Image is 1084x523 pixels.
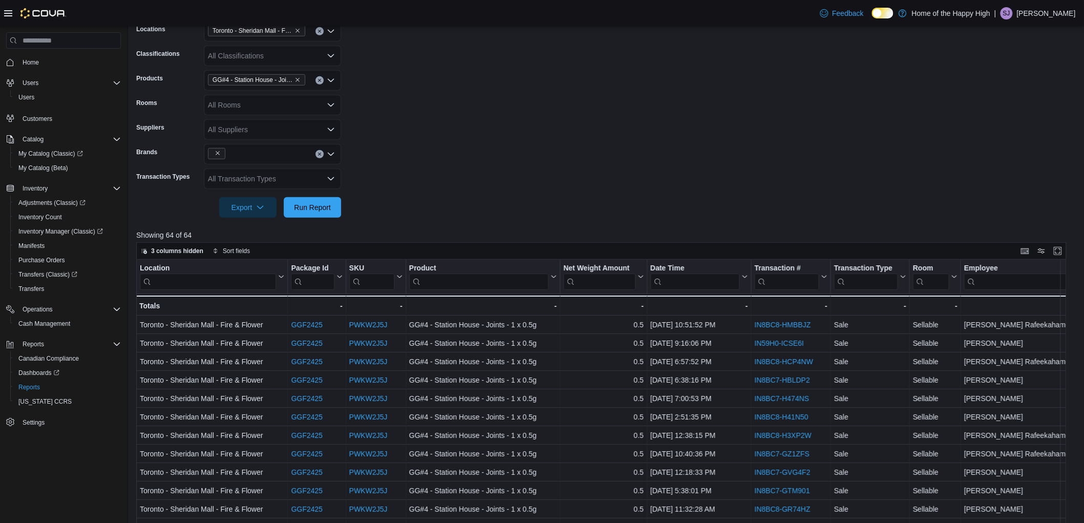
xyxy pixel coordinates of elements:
[18,182,52,195] button: Inventory
[1035,245,1048,257] button: Display options
[651,300,748,312] div: -
[14,240,49,252] a: Manifests
[834,319,906,331] div: Sale
[14,367,64,379] a: Dashboards
[140,374,284,386] div: Toronto - Sheridan Mall - Fire & Flower
[219,197,277,218] button: Export
[913,374,957,386] div: Sellable
[213,75,293,85] span: GG#4 - Station House - Joints - 1 x 0.5g
[564,264,644,290] button: Net Weight Amount
[409,485,557,497] div: GG#4 - Station House - Joints - 1 x 0.5g
[409,429,557,442] div: GG#4 - Station House - Joints - 1 x 0.5g
[18,56,121,69] span: Home
[755,413,808,421] a: IN8BC8-H41N50
[291,264,334,290] div: Package URL
[140,337,284,349] div: Toronto - Sheridan Mall - Fire & Flower
[18,227,103,236] span: Inventory Manager (Classic)
[564,503,644,515] div: 0.5
[14,367,121,379] span: Dashboards
[10,380,125,394] button: Reports
[564,466,644,478] div: 0.5
[291,321,322,329] a: GGF2425
[755,300,827,312] div: -
[755,468,810,476] a: IN8BC7-GVG4F2
[140,319,284,331] div: Toronto - Sheridan Mall - Fire & Flower
[136,50,180,58] label: Classifications
[18,113,56,125] a: Customers
[291,339,322,347] a: GGF2425
[327,52,335,60] button: Open list of options
[18,93,34,101] span: Users
[14,91,121,103] span: Users
[23,58,39,67] span: Home
[14,381,121,393] span: Reports
[18,338,121,350] span: Reports
[18,242,45,250] span: Manifests
[651,392,748,405] div: [DATE] 7:00:53 PM
[10,210,125,224] button: Inventory Count
[834,300,906,312] div: -
[18,338,48,350] button: Reports
[349,264,394,290] div: SKU URL
[140,264,276,290] div: Location
[651,264,740,274] div: Date Time
[409,337,557,349] div: GG#4 - Station House - Joints - 1 x 0.5g
[409,300,557,312] div: -
[140,411,284,423] div: Toronto - Sheridan Mall - Fire & Flower
[349,431,388,440] a: PWKW2J5J
[409,392,557,405] div: GG#4 - Station House - Joints - 1 x 0.5g
[2,132,125,147] button: Catalog
[18,256,65,264] span: Purchase Orders
[349,468,388,476] a: PWKW2J5J
[409,264,549,290] div: Product
[834,429,906,442] div: Sale
[651,264,740,290] div: Date Time
[14,318,74,330] a: Cash Management
[834,264,906,290] button: Transaction Type
[564,264,636,274] div: Net Weight Amount
[140,355,284,368] div: Toronto - Sheridan Mall - Fire & Flower
[291,300,342,312] div: -
[208,74,305,86] span: GG#4 - Station House - Joints - 1 x 0.5g
[564,355,644,368] div: 0.5
[409,355,557,368] div: GG#4 - Station House - Joints - 1 x 0.5g
[18,270,77,279] span: Transfers (Classic)
[223,247,250,255] span: Sort fields
[2,181,125,196] button: Inventory
[2,337,125,351] button: Reports
[14,268,81,281] a: Transfers (Classic)
[2,76,125,90] button: Users
[755,450,809,458] a: IN8BC7-GZ1ZFS
[18,354,79,363] span: Canadian Compliance
[137,245,207,257] button: 3 columns hidden
[1052,245,1064,257] button: Enter fullscreen
[834,448,906,460] div: Sale
[14,211,121,223] span: Inventory Count
[913,264,949,274] div: Room
[140,264,284,290] button: Location
[291,431,322,440] a: GGF2425
[291,358,322,366] a: GGF2425
[409,374,557,386] div: GG#4 - Station House - Joints - 1 x 0.5g
[651,411,748,423] div: [DATE] 2:51:35 PM
[2,302,125,317] button: Operations
[651,485,748,497] div: [DATE] 5:38:01 PM
[651,319,748,331] div: [DATE] 10:51:52 PM
[23,115,52,123] span: Customers
[18,77,43,89] button: Users
[564,485,644,497] div: 0.5
[10,147,125,161] a: My Catalog (Classic)
[136,25,165,33] label: Locations
[295,28,301,34] button: Remove Toronto - Sheridan Mall - Fire & Flower from selection in this group
[14,318,121,330] span: Cash Management
[2,55,125,70] button: Home
[564,264,636,290] div: Net Weight Amount
[291,487,322,495] a: GGF2425
[409,319,557,331] div: GG#4 - Station House - Joints - 1 x 0.5g
[209,245,254,257] button: Sort fields
[14,162,72,174] a: My Catalog (Beta)
[18,416,49,429] a: Settings
[23,419,45,427] span: Settings
[316,150,324,158] button: Clear input
[14,352,83,365] a: Canadian Compliance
